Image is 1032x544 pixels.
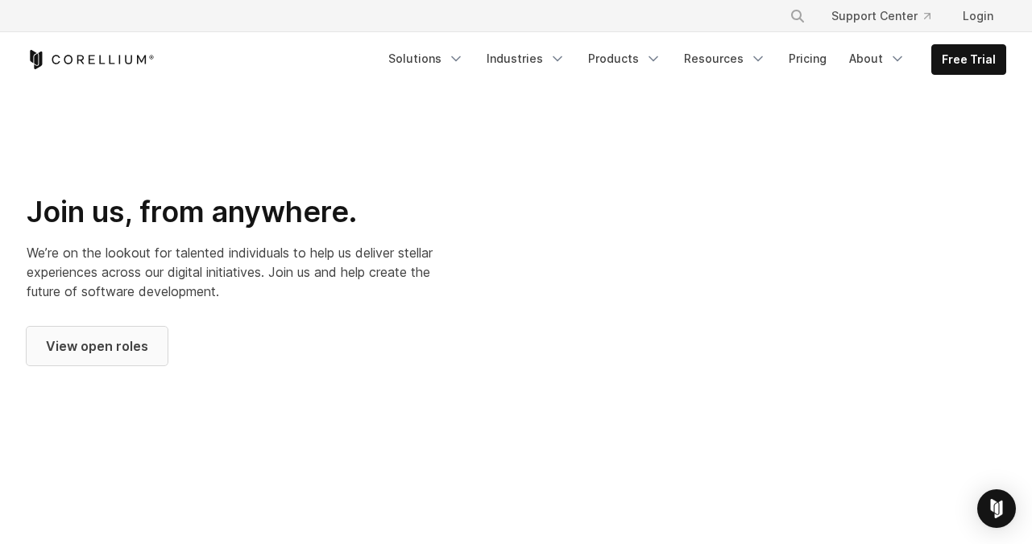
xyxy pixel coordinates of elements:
[950,2,1006,31] a: Login
[27,327,168,365] a: View open roles
[379,44,1006,75] div: Navigation Menu
[770,2,1006,31] div: Navigation Menu
[477,44,575,73] a: Industries
[27,50,155,69] a: Corellium Home
[674,44,776,73] a: Resources
[379,44,474,73] a: Solutions
[46,336,148,356] span: View open roles
[819,2,943,31] a: Support Center
[977,489,1016,528] div: Open Intercom Messenger
[932,45,1005,74] a: Free Trial
[839,44,915,73] a: About
[27,194,439,230] h2: Join us, from anywhere.
[779,44,836,73] a: Pricing
[578,44,671,73] a: Products
[27,243,439,301] p: We’re on the lookout for talented individuals to help us deliver stellar experiences across our d...
[783,2,812,31] button: Search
